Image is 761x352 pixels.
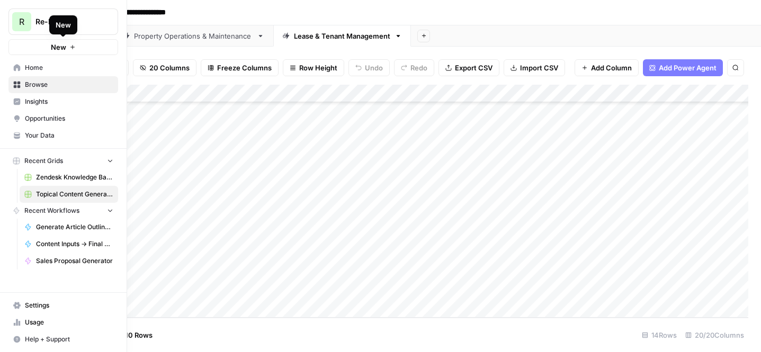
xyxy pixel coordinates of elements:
span: Settings [25,301,113,310]
button: Add Column [575,59,639,76]
button: Export CSV [438,59,499,76]
a: Zendesk Knowledge Base Update [20,169,118,186]
div: 14 Rows [638,327,681,344]
span: Export CSV [455,62,493,73]
span: Your Data [25,131,113,140]
div: Lease & Tenant Management [294,31,390,41]
span: Generate Article Outline + Deep Research [36,222,113,232]
span: Undo [365,62,383,73]
button: Redo [394,59,434,76]
a: Sales Proposal Generator [20,252,118,269]
a: Insights [8,93,118,110]
span: Freeze Columns [217,62,272,73]
button: Recent Workflows [8,203,118,219]
button: Help + Support [8,331,118,348]
button: Workspace: Re-Leased [8,8,118,35]
button: Row Height [283,59,344,76]
button: New [8,39,118,55]
span: Sales Proposal Generator [36,256,113,266]
span: Zendesk Knowledge Base Update [36,173,113,182]
div: Property Operations & Maintenance [134,31,253,41]
a: Opportunities [8,110,118,127]
span: R [19,15,24,28]
span: Re-Leased [35,16,100,27]
button: Import CSV [504,59,565,76]
span: Help + Support [25,335,113,344]
span: Usage [25,318,113,327]
a: Content Inputs -> Final Outputs [20,236,118,252]
button: Recent Grids [8,153,118,169]
span: Redo [410,62,427,73]
span: Browse [25,80,113,89]
button: Undo [348,59,390,76]
span: Row Height [299,62,337,73]
span: Opportunities [25,114,113,123]
a: Browse [8,76,118,93]
a: Usage [8,314,118,331]
button: 20 Columns [133,59,196,76]
button: Add Power Agent [643,59,723,76]
a: Topical Content Generation Grid [20,186,118,203]
a: Settings [8,297,118,314]
a: Property Operations & Maintenance [113,25,273,47]
a: Your Data [8,127,118,144]
span: Insights [25,97,113,106]
span: Content Inputs -> Final Outputs [36,239,113,249]
span: Import CSV [520,62,558,73]
span: Home [25,63,113,73]
span: Add Column [591,62,632,73]
span: Add 10 Rows [110,330,153,340]
span: Recent Grids [24,156,63,166]
span: Recent Workflows [24,206,79,215]
div: 20/20 Columns [681,327,748,344]
a: Generate Article Outline + Deep Research [20,219,118,236]
a: Home [8,59,118,76]
span: Add Power Agent [659,62,717,73]
span: Topical Content Generation Grid [36,189,113,199]
span: New [51,42,66,52]
a: Lease & Tenant Management [273,25,411,47]
div: New [56,20,71,30]
span: 20 Columns [149,62,190,73]
button: Freeze Columns [201,59,279,76]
